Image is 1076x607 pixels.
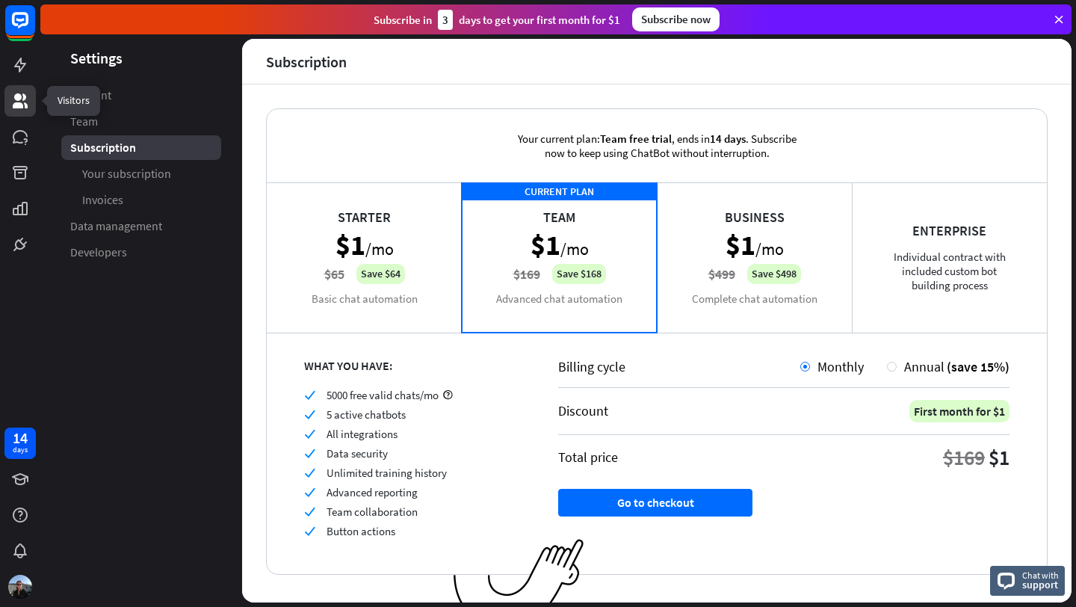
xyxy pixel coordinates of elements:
span: Account [70,87,111,103]
header: Settings [40,48,242,68]
div: 14 [13,431,28,445]
i: check [304,448,315,459]
i: check [304,409,315,420]
div: First month for $1 [909,400,1009,422]
i: check [304,487,315,498]
span: Team collaboration [327,505,418,519]
div: WHAT YOU HAVE: [304,358,521,373]
a: Developers [61,240,221,265]
span: Unlimited training history [327,466,447,480]
span: Team free trial [600,132,672,146]
a: Data management [61,214,221,238]
a: Invoices [61,188,221,212]
span: Team [70,114,98,129]
span: All integrations [327,427,398,441]
span: Button actions [327,524,395,538]
span: Chat with [1022,568,1059,582]
span: Data management [70,218,162,234]
button: Open LiveChat chat widget [12,6,57,51]
i: check [304,526,315,537]
a: Account [61,83,221,108]
i: check [304,506,315,517]
span: Invoices [82,192,123,208]
div: $169 [943,444,985,471]
div: Total price [558,449,618,466]
span: Monthly [817,358,864,375]
span: Advanced reporting [327,485,418,499]
span: Subscription [70,140,136,155]
div: $1 [989,444,1009,471]
i: check [304,389,315,401]
i: check [304,428,315,440]
div: Billing cycle [558,358,800,375]
span: Annual [904,358,944,375]
span: (save 15%) [947,358,1009,375]
div: Subscribe in days to get your first month for $1 [374,10,620,30]
span: 5 active chatbots [327,407,406,422]
span: Developers [70,244,127,260]
a: 14 days [4,428,36,459]
span: Your subscription [82,166,171,182]
span: 5000 free valid chats/mo [327,388,439,402]
div: days [13,445,28,455]
div: Your current plan: , ends in . Subscribe now to keep using ChatBot without interruption. [496,109,817,182]
span: 14 days [710,132,746,146]
div: Subscribe now [632,7,720,31]
span: support [1022,578,1059,591]
i: check [304,467,315,478]
a: Team [61,109,221,134]
span: Data security [327,446,388,460]
a: Your subscription [61,161,221,186]
button: Go to checkout [558,489,752,517]
div: Discount [558,402,608,419]
div: 3 [438,10,453,30]
div: Subscription [266,53,347,70]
